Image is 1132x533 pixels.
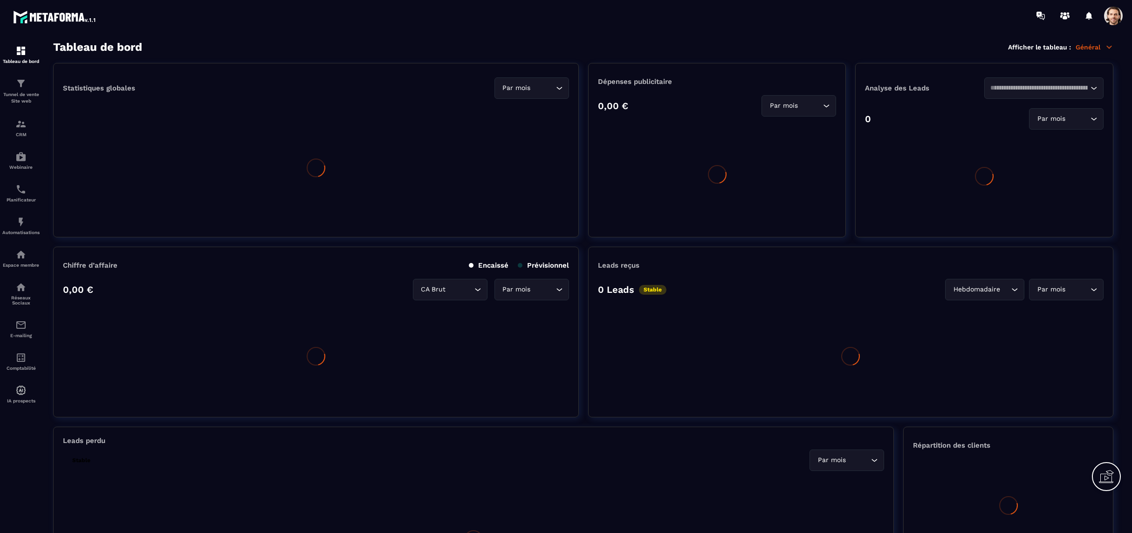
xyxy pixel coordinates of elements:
[448,284,472,295] input: Search for option
[2,263,40,268] p: Espace membre
[2,177,40,209] a: schedulerschedulerPlanificateur
[68,456,95,465] p: Stable
[63,84,135,92] p: Statistiques globales
[1035,284,1067,295] span: Par mois
[816,455,848,465] span: Par mois
[2,144,40,177] a: automationsautomationsWebinaire
[1029,108,1104,130] div: Search for option
[2,366,40,371] p: Comptabilité
[419,284,448,295] span: CA Brut
[15,151,27,162] img: automations
[1002,284,1009,295] input: Search for option
[53,41,142,54] h3: Tableau de bord
[15,385,27,396] img: automations
[469,261,508,270] p: Encaissé
[2,345,40,378] a: accountantaccountantComptabilité
[598,77,837,86] p: Dépenses publicitaire
[2,333,40,338] p: E-mailing
[518,261,569,270] p: Prévisionnel
[413,279,487,300] div: Search for option
[2,398,40,403] p: IA prospects
[1067,114,1088,124] input: Search for option
[15,45,27,56] img: formation
[15,282,27,293] img: social-network
[865,113,871,125] p: 0
[2,91,40,104] p: Tunnel de vente Site web
[63,284,93,295] p: 0,00 €
[865,84,984,92] p: Analyse des Leads
[810,450,884,471] div: Search for option
[1076,43,1113,51] p: Général
[15,352,27,363] img: accountant
[598,261,639,270] p: Leads reçus
[848,455,869,465] input: Search for option
[2,209,40,242] a: automationsautomationsAutomatisations
[494,77,569,99] div: Search for option
[2,242,40,275] a: automationsautomationsEspace membre
[598,100,628,111] p: 0,00 €
[15,78,27,89] img: formation
[2,71,40,111] a: formationformationTunnel de vente Site web
[639,285,666,295] p: Stable
[2,59,40,64] p: Tableau de bord
[913,441,1104,450] p: Répartition des clients
[2,38,40,71] a: formationformationTableau de bord
[768,101,800,111] span: Par mois
[15,118,27,130] img: formation
[533,284,554,295] input: Search for option
[984,77,1104,99] div: Search for option
[1035,114,1067,124] span: Par mois
[533,83,554,93] input: Search for option
[2,197,40,202] p: Planificateur
[15,319,27,331] img: email
[1029,279,1104,300] div: Search for option
[2,312,40,345] a: emailemailE-mailing
[2,230,40,235] p: Automatisations
[2,165,40,170] p: Webinaire
[990,83,1088,93] input: Search for option
[15,249,27,260] img: automations
[2,275,40,312] a: social-networksocial-networkRéseaux Sociaux
[598,284,634,295] p: 0 Leads
[501,284,533,295] span: Par mois
[762,95,836,117] div: Search for option
[15,216,27,228] img: automations
[2,111,40,144] a: formationformationCRM
[63,261,117,270] p: Chiffre d’affaire
[951,284,1002,295] span: Hebdomadaire
[501,83,533,93] span: Par mois
[2,295,40,305] p: Réseaux Sociaux
[15,184,27,195] img: scheduler
[494,279,569,300] div: Search for option
[2,132,40,137] p: CRM
[800,101,821,111] input: Search for option
[13,8,97,25] img: logo
[1008,43,1071,51] p: Afficher le tableau :
[63,436,105,445] p: Leads perdu
[1067,284,1088,295] input: Search for option
[945,279,1024,300] div: Search for option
